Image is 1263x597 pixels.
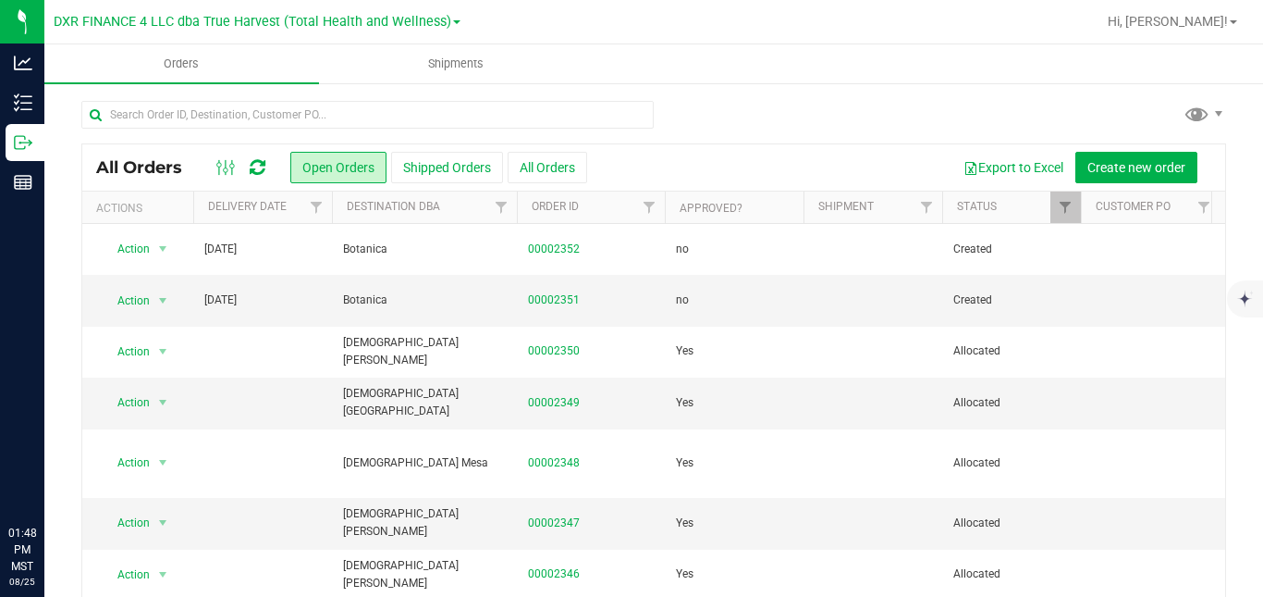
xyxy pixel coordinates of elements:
span: [DEMOGRAPHIC_DATA] [PERSON_NAME] [343,334,506,369]
span: Action [101,450,151,476]
span: Action [101,339,151,365]
inline-svg: Analytics [14,54,32,72]
a: 00002348 [528,454,580,472]
a: Delivery Date [208,200,287,213]
span: Shipments [403,56,509,72]
span: no [676,292,689,309]
span: Orders [139,56,224,72]
a: Filter [912,192,942,223]
span: Hi, [PERSON_NAME]! [1108,14,1228,29]
span: [DEMOGRAPHIC_DATA] Mesa [343,454,506,472]
inline-svg: Inventory [14,93,32,112]
span: [DATE] [204,241,237,258]
button: Create new order [1075,152,1197,183]
a: 00002352 [528,241,580,258]
a: Order ID [532,200,579,213]
a: Orders [44,44,319,83]
span: Allocated [953,394,1070,412]
button: Export to Excel [951,152,1075,183]
a: 00002346 [528,566,580,583]
span: Created [953,241,1070,258]
iframe: Resource center unread badge [55,446,77,468]
span: Yes [676,515,693,532]
span: [DEMOGRAPHIC_DATA][PERSON_NAME] [343,557,506,592]
button: Open Orders [290,152,386,183]
span: select [152,288,175,314]
a: Approved? [680,202,742,215]
inline-svg: Outbound [14,133,32,152]
a: Filter [1050,192,1081,223]
a: Destination DBA [347,200,440,213]
span: select [152,562,175,588]
a: 00002349 [528,394,580,412]
p: 01:48 PM MST [8,525,36,575]
span: [DATE] [204,292,237,309]
span: Botanica [343,292,506,309]
span: Allocated [953,454,1070,472]
span: [DEMOGRAPHIC_DATA][PERSON_NAME] [343,505,506,541]
span: select [152,339,175,365]
span: select [152,450,175,476]
span: Created [953,292,1070,309]
span: Action [101,510,151,536]
span: Action [101,236,151,262]
span: select [152,510,175,536]
span: no [676,241,689,258]
a: Shipment [818,200,874,213]
span: Allocated [953,515,1070,532]
a: Customer PO [1096,200,1171,213]
span: Action [101,562,151,588]
span: Action [101,390,151,416]
a: 00002347 [528,515,580,532]
span: Yes [676,342,693,360]
p: 08/25 [8,575,36,589]
button: All Orders [508,152,587,183]
span: Allocated [953,342,1070,360]
span: Yes [676,454,693,472]
span: All Orders [96,157,201,178]
a: Filter [634,192,665,223]
div: Actions [96,202,186,215]
input: Search Order ID, Destination, Customer PO... [81,101,654,129]
span: Action [101,288,151,314]
span: select [152,390,175,416]
a: Filter [486,192,517,223]
a: Filter [1189,192,1220,223]
span: [DEMOGRAPHIC_DATA][GEOGRAPHIC_DATA] [343,385,506,420]
a: 00002351 [528,292,580,309]
span: Create new order [1087,160,1185,175]
span: DXR FINANCE 4 LLC dba True Harvest (Total Health and Wellness) [54,14,451,30]
span: Botanica [343,241,506,258]
a: Status [957,200,997,213]
a: Shipments [319,44,594,83]
span: select [152,236,175,262]
inline-svg: Reports [14,173,32,192]
a: Filter [301,192,332,223]
span: Yes [676,394,693,412]
button: Shipped Orders [391,152,503,183]
span: Allocated [953,566,1070,583]
iframe: Resource center [18,449,74,504]
span: Yes [676,566,693,583]
a: 00002350 [528,342,580,360]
